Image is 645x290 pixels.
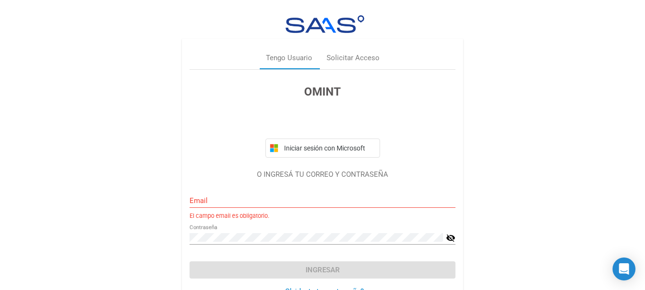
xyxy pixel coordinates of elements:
[306,266,340,274] span: Ingresar
[265,139,380,158] button: Iniciar sesión con Microsoft
[190,212,269,221] small: El campo email es obligatorio.
[190,169,455,180] p: O INGRESÁ TU CORREO Y CONTRASEÑA
[261,111,385,132] iframe: Botón de Acceder con Google
[446,232,455,244] mat-icon: visibility_off
[190,261,455,279] button: Ingresar
[327,53,380,64] div: Solicitar Acceso
[266,53,312,64] div: Tengo Usuario
[282,144,376,152] span: Iniciar sesión con Microsoft
[613,258,635,280] div: Open Intercom Messenger
[190,83,455,100] h3: OMINT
